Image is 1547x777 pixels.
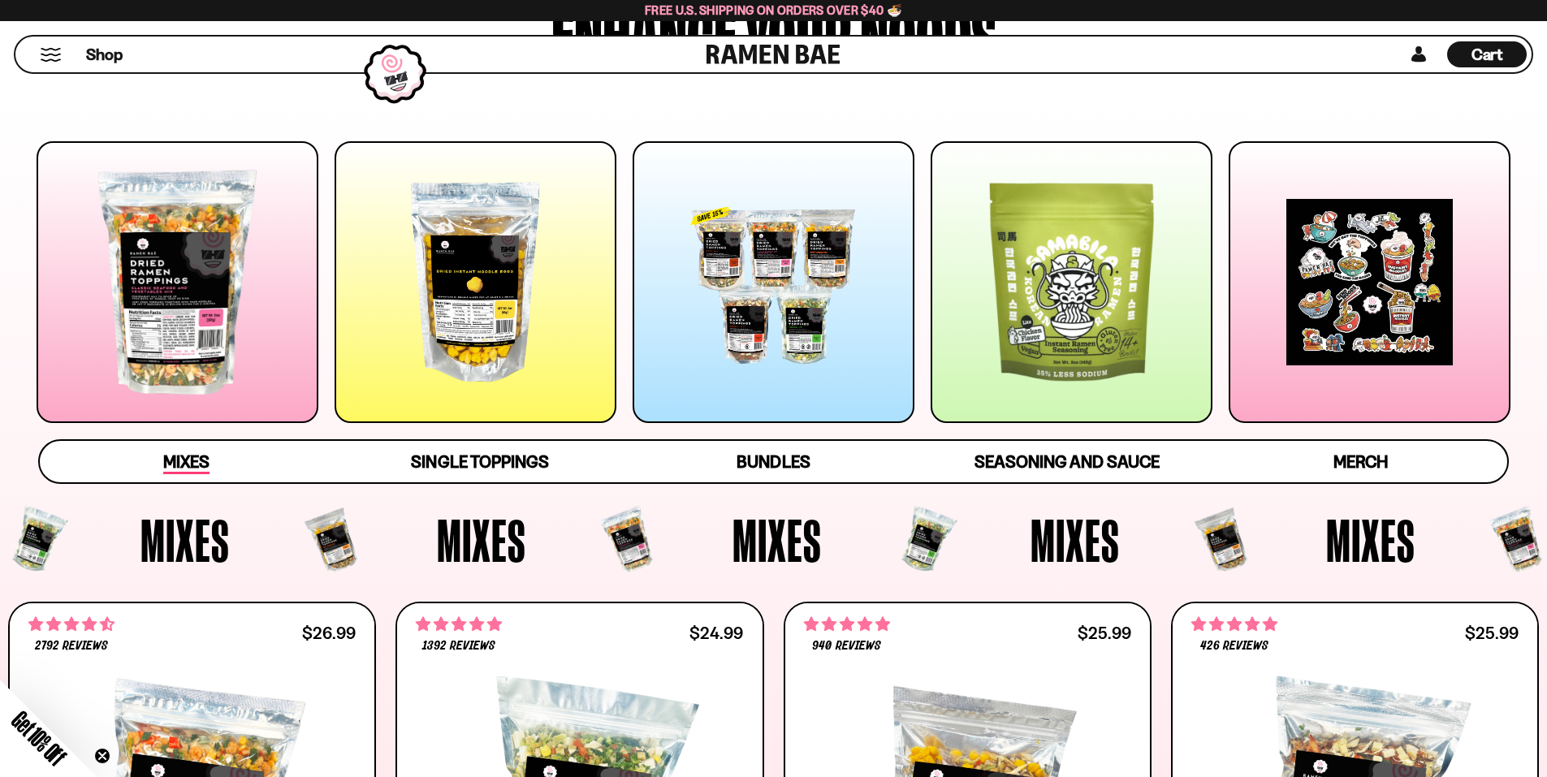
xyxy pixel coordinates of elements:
a: Cart [1447,37,1527,72]
span: Mixes [732,510,822,570]
span: 940 reviews [812,640,880,653]
a: Seasoning and Sauce [920,441,1213,482]
span: 2792 reviews [35,640,108,653]
span: Seasoning and Sauce [974,451,1159,472]
span: 4.76 stars [1191,614,1277,635]
div: $25.99 [1465,625,1519,641]
span: 4.68 stars [28,614,115,635]
div: $26.99 [302,625,356,641]
div: $24.99 [689,625,743,641]
span: 426 reviews [1200,640,1268,653]
span: 1392 reviews [422,640,495,653]
div: $25.99 [1078,625,1131,641]
span: Shop [86,44,123,66]
span: Free U.S. Shipping on Orders over $40 🍜 [645,2,902,18]
a: Shop [86,41,123,67]
span: 4.75 stars [804,614,890,635]
span: Mixes [1031,510,1120,570]
span: Cart [1471,45,1503,64]
a: Single Toppings [333,441,626,482]
button: Close teaser [94,748,110,764]
span: 4.76 stars [416,614,502,635]
a: Bundles [627,441,920,482]
a: Merch [1214,441,1507,482]
span: Merch [1333,451,1388,472]
button: Mobile Menu Trigger [40,48,62,62]
span: Single Toppings [411,451,548,472]
span: Bundles [737,451,810,472]
span: Get 10% Off [7,706,71,770]
a: Mixes [40,441,333,482]
span: Mixes [140,510,230,570]
span: Mixes [163,451,210,474]
span: Mixes [1326,510,1415,570]
span: Mixes [437,510,526,570]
